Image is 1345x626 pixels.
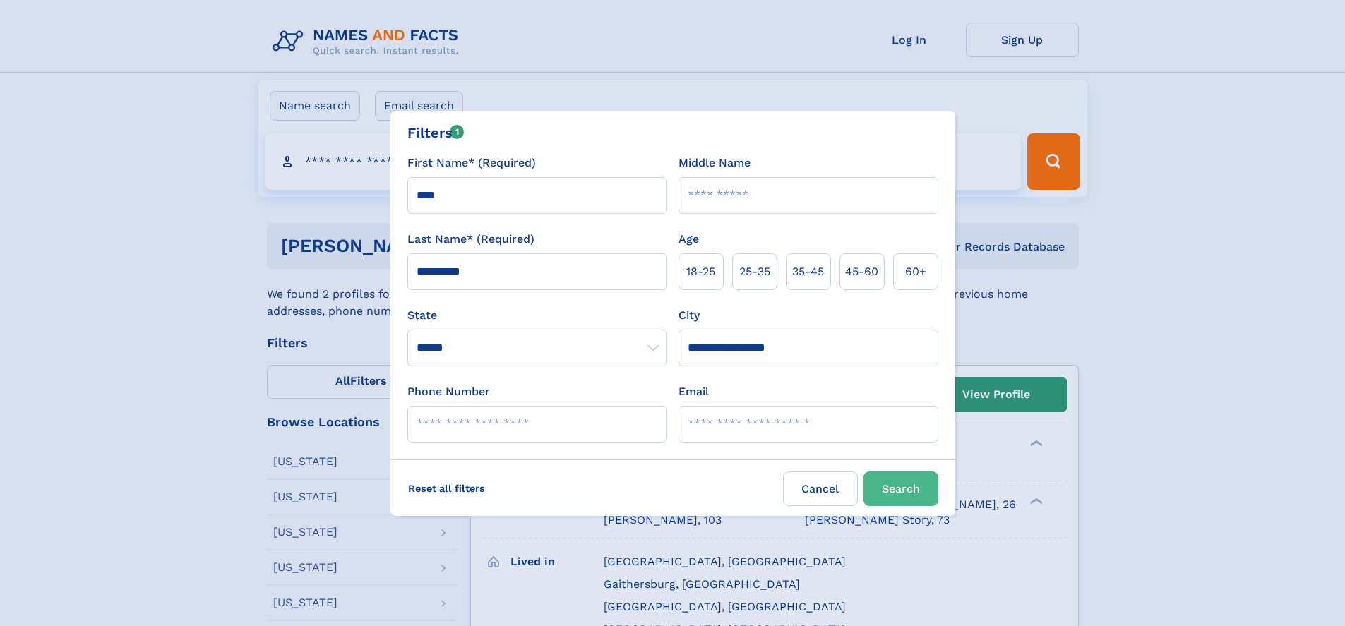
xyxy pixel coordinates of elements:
[863,471,938,506] button: Search
[783,471,858,506] label: Cancel
[399,471,494,505] label: Reset all filters
[407,122,465,143] div: Filters
[679,231,699,248] label: Age
[845,263,878,280] span: 45‑60
[905,263,926,280] span: 60+
[679,383,709,400] label: Email
[407,383,490,400] label: Phone Number
[792,263,824,280] span: 35‑45
[407,155,536,171] label: First Name* (Required)
[407,231,534,248] label: Last Name* (Required)
[739,263,770,280] span: 25‑35
[679,155,751,171] label: Middle Name
[407,307,667,324] label: State
[686,263,715,280] span: 18‑25
[679,307,700,324] label: City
